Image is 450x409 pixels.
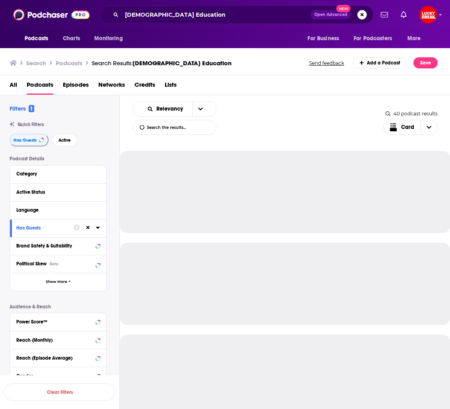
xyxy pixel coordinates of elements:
div: Category [16,171,95,177]
span: New [336,5,351,12]
span: More [407,33,421,44]
h2: Choose List sort [132,101,216,117]
span: Card [401,125,414,130]
a: Charts [58,31,85,46]
button: open menu [192,102,209,116]
button: Reach (Episode Average) [16,353,100,362]
div: Reach (Episode Average) [16,355,93,361]
span: Logged in as annagregory [419,6,437,23]
div: Power Score™ [16,319,93,325]
div: Search podcasts, credits, & more... [100,6,374,24]
a: Credits [134,78,155,95]
div: Has Guests [16,225,68,231]
button: open menu [349,31,403,46]
h3: Podcasts [56,59,82,67]
a: Lists [165,78,177,95]
span: Quick Filters [18,122,44,127]
a: Show notifications dropdown [397,8,410,21]
button: Power Score™ [16,316,100,326]
div: Gender [16,373,93,379]
div: Brand Safety & Suitability [16,243,93,249]
button: Open AdvancedNew [311,10,351,19]
img: Podchaser - Follow, Share and Rate Podcasts [13,7,90,22]
button: Active [52,134,78,146]
button: Send feedback [307,60,347,66]
span: Charts [63,33,80,44]
span: For Podcasters [354,33,392,44]
button: open menu [89,31,133,46]
button: Has Guests [16,223,74,233]
button: Clear Filters [4,383,115,401]
button: Show profile menu [419,6,437,23]
h3: Search [26,59,46,67]
span: Relevancy [156,106,186,112]
a: Networks [98,78,125,95]
span: Podcasts [25,33,48,44]
div: Reach (Monthly) [16,337,93,343]
span: Open Advanced [314,13,347,17]
div: Active Status [16,189,95,195]
button: Save [413,57,438,68]
div: Search Results: [92,59,232,67]
p: Audience & Reach [10,304,107,310]
button: Political SkewBeta [16,259,100,269]
a: Add a Podcast [353,57,407,68]
span: [DEMOGRAPHIC_DATA] Education [132,59,232,67]
button: Active Status [16,187,100,197]
button: Category [16,169,100,179]
div: 40 podcast results [386,111,438,117]
button: Reach (Monthly) [16,335,100,345]
button: open menu [140,106,192,112]
h2: Filters [10,105,34,112]
img: User Profile [419,6,437,23]
p: Podcast Details [10,156,107,162]
button: Has Guests [10,134,49,146]
div: Beta [50,261,58,267]
button: open menu [302,31,349,46]
button: Brand Safety & Suitability [16,241,100,251]
button: Language [16,205,100,215]
button: Choose View [383,120,438,135]
button: Gender [16,370,100,380]
span: For Business [308,33,339,44]
span: Active [58,138,71,142]
a: Search Results:[DEMOGRAPHIC_DATA] Education [92,59,232,67]
input: Search podcasts, credits, & more... [122,8,311,21]
button: open menu [402,31,431,46]
span: 1 [29,105,34,112]
span: Has Guests [14,138,37,142]
span: Show More [46,280,67,284]
a: Episodes [63,78,89,95]
span: Monitoring [94,33,123,44]
a: Show notifications dropdown [378,8,391,21]
button: open menu [19,31,58,46]
a: All [10,78,17,95]
div: Language [16,207,95,213]
a: Podcasts [27,78,53,95]
span: Political Skew [16,261,47,267]
button: Show More [10,273,106,291]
